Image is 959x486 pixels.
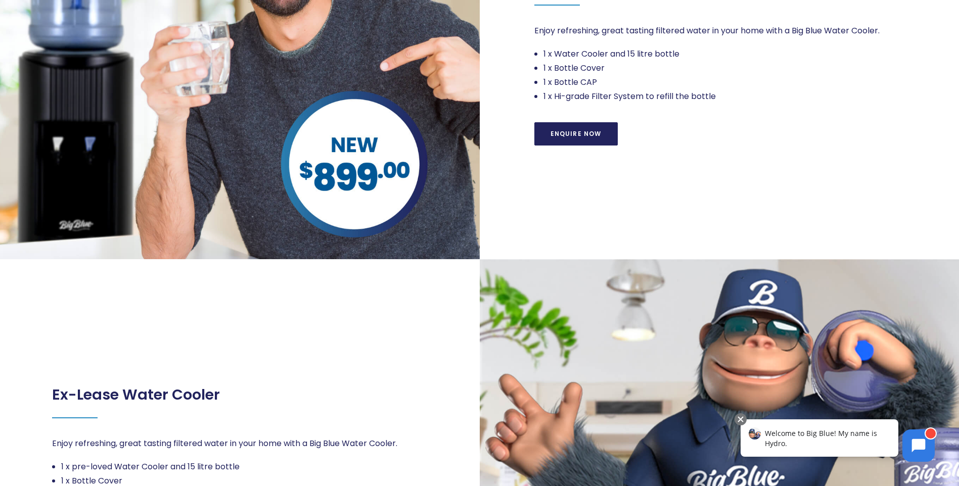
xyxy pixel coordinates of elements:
p: Enjoy refreshing, great tasting filtered water in your home with a Big Blue Water Cooler. [52,436,425,451]
h2: Ex-Lease Water Cooler [52,386,220,404]
iframe: Chatbot [730,411,945,472]
li: 1 x Bottle Cover [543,61,907,75]
a: Enquire Now [534,122,618,145]
li: 1 x Bottle CAP [543,75,907,89]
p: Enjoy refreshing, great tasting filtered water in your home with a Big Blue Water Cooler. [534,24,907,38]
div: Page 1 [534,24,907,104]
li: 1 x Hi-grade Filter System to refill the bottle [543,89,907,104]
li: 1 x Water Cooler and 15 litre bottle [543,47,907,61]
div: Page 1 [52,372,220,404]
li: 1 x pre-loved Water Cooler and 15 litre bottle [61,460,425,474]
